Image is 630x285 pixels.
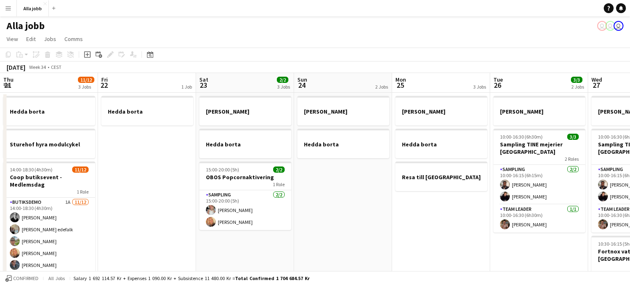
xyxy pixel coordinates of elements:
app-user-avatar: August Löfgren [605,21,615,31]
h3: Hedda borta [199,141,291,148]
app-job-card: Hedda borta [199,129,291,158]
app-card-role: Team Leader1/110:00-16:30 (6h30m)[PERSON_NAME] [493,205,585,233]
h3: OBOS Popcornaktivering [199,173,291,181]
h3: [PERSON_NAME] [297,108,389,115]
div: [DATE] [7,63,25,71]
div: CEST [51,64,62,70]
span: Sun [297,76,307,83]
span: All jobs [47,275,66,281]
h3: [PERSON_NAME] [395,108,487,115]
span: 21 [2,80,14,90]
app-job-card: [PERSON_NAME] [493,96,585,125]
h3: Hedda borta [395,141,487,148]
app-job-card: [PERSON_NAME] [199,96,291,125]
span: 10:00-16:30 (6h30m) [500,134,543,140]
span: 11/12 [78,77,94,83]
span: Fri [101,76,108,83]
app-job-card: Resa till [GEOGRAPHIC_DATA] [395,162,487,191]
span: 2 Roles [565,156,579,162]
span: Week 34 [27,64,48,70]
app-job-card: Sturehof hyra modulcykel [3,129,95,158]
app-job-card: Hedda borta [297,129,389,158]
span: 25 [394,80,406,90]
span: Edit [26,35,36,43]
span: 2/2 [277,77,288,83]
span: 2/2 [273,166,285,173]
span: Mon [395,76,406,83]
app-job-card: 15:00-20:00 (5h)2/2OBOS Popcornaktivering1 RoleSampling2/215:00-20:00 (5h)[PERSON_NAME][PERSON_NAME] [199,162,291,230]
button: Confirmed [4,274,40,283]
div: 3 Jobs [78,84,94,90]
span: 3/3 [567,134,579,140]
app-job-card: 14:00-18:30 (4h30m)11/12Coop butiksevent - Medlemsdag1 RoleButiksdemo1A11/1214:00-18:30 (4h30m)[P... [3,162,95,283]
span: 24 [296,80,307,90]
span: 15:00-20:00 (5h) [206,166,239,173]
div: 3 Jobs [277,84,290,90]
app-user-avatar: Stina Dahl [614,21,623,31]
span: 22 [100,80,108,90]
div: 2 Jobs [375,84,388,90]
h3: [PERSON_NAME] [493,108,585,115]
span: View [7,35,18,43]
h1: Alla jobb [7,20,45,32]
a: View [3,34,21,44]
a: Comms [61,34,86,44]
app-job-card: Hedda borta [3,96,95,125]
div: 3 Jobs [473,84,486,90]
h3: [PERSON_NAME] [199,108,291,115]
h3: Hedda borta [297,141,389,148]
button: Alla jobb [17,0,49,16]
div: 2 Jobs [571,84,584,90]
span: Jobs [44,35,56,43]
h3: Hedda borta [101,108,193,115]
app-job-card: [PERSON_NAME] [297,96,389,125]
app-user-avatar: Emil Hasselberg [597,21,607,31]
span: Sat [199,76,208,83]
span: Tue [493,76,503,83]
span: 14:00-18:30 (4h30m) [10,166,52,173]
h3: Sturehof hyra modulcykel [3,141,95,148]
app-job-card: Hedda borta [395,129,487,158]
span: 23 [198,80,208,90]
app-job-card: Hedda borta [101,96,193,125]
span: 1 Role [77,189,89,195]
span: Thu [3,76,14,83]
span: 11/12 [72,166,89,173]
span: 3/3 [571,77,582,83]
h3: Coop butiksevent - Medlemsdag [3,173,95,188]
span: Wed [591,76,602,83]
a: Jobs [41,34,59,44]
app-job-card: 10:00-16:30 (6h30m)3/3Sampling TINE mejerier [GEOGRAPHIC_DATA]2 RolesSampling2/210:00-16:15 (6h15... [493,129,585,233]
span: 1 Role [273,181,285,187]
h3: Hedda borta [3,108,95,115]
span: Total Confirmed 1 704 684.57 kr [235,275,310,281]
h3: Sampling TINE mejerier [GEOGRAPHIC_DATA] [493,141,585,155]
app-card-role: Sampling2/215:00-20:00 (5h)[PERSON_NAME][PERSON_NAME] [199,190,291,230]
a: Edit [23,34,39,44]
app-card-role: Sampling2/210:00-16:15 (6h15m)[PERSON_NAME][PERSON_NAME] [493,165,585,205]
span: Confirmed [13,276,39,281]
span: 27 [590,80,602,90]
div: 1 Job [181,84,192,90]
div: Salary 1 692 114.57 kr + Expenses 1 090.00 kr + Subsistence 11 480.00 kr = [73,275,310,281]
app-job-card: [PERSON_NAME] [395,96,487,125]
span: Comms [64,35,83,43]
h3: Resa till [GEOGRAPHIC_DATA] [395,173,487,181]
span: 26 [492,80,503,90]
